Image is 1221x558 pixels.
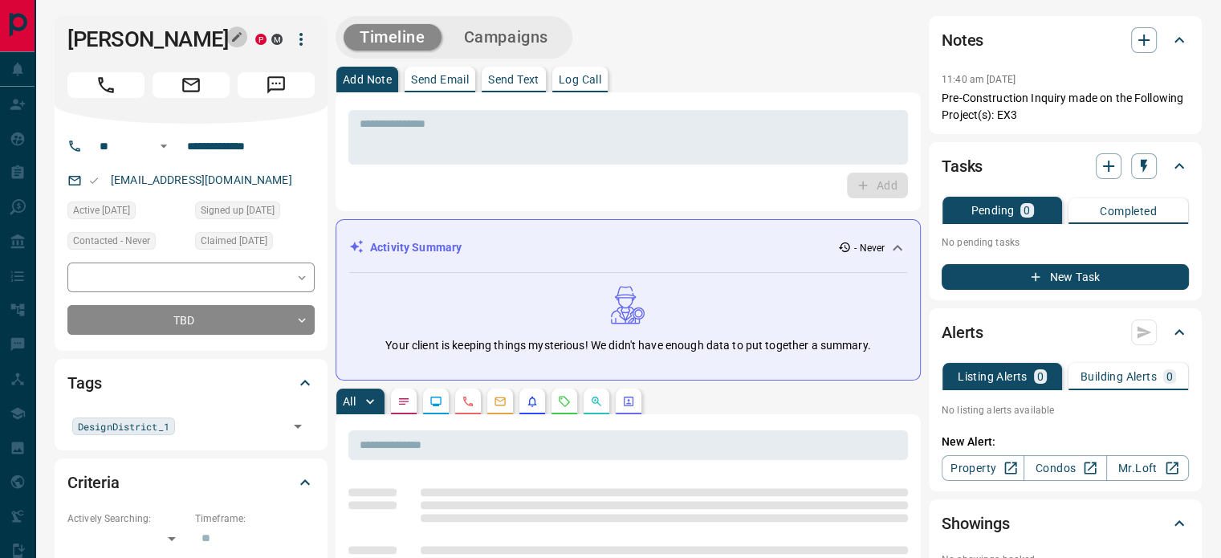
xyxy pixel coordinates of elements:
button: Campaigns [448,24,564,51]
p: Send Email [411,74,469,85]
h2: Notes [942,27,983,53]
svg: Notes [397,395,410,408]
a: Mr.Loft [1106,455,1189,481]
p: Pre-Construction Inquiry made on the Following Project(s): EX3 [942,90,1189,124]
h1: [PERSON_NAME] [67,26,231,52]
a: Condos [1024,455,1106,481]
p: - Never [854,241,885,255]
div: Criteria [67,463,315,502]
span: Message [238,72,315,98]
button: New Task [942,264,1189,290]
p: Actively Searching: [67,511,187,526]
p: Pending [971,205,1014,216]
p: 0 [1037,371,1044,382]
a: [EMAIL_ADDRESS][DOMAIN_NAME] [111,173,292,186]
h2: Showings [942,511,1010,536]
div: Activity Summary- Never [349,233,907,263]
p: 0 [1166,371,1173,382]
a: Property [942,455,1024,481]
div: Notes [942,21,1189,59]
svg: Listing Alerts [526,395,539,408]
button: Open [287,415,309,438]
p: 11:40 am [DATE] [942,74,1015,85]
div: Tags [67,364,315,402]
p: Listing Alerts [958,371,1028,382]
p: Send Text [488,74,539,85]
button: Timeline [344,24,442,51]
p: Building Alerts [1081,371,1157,382]
h2: Alerts [942,320,983,345]
p: Your client is keeping things mysterious! We didn't have enough data to put together a summary. [385,337,870,354]
svg: Calls [462,395,474,408]
p: Completed [1100,206,1157,217]
div: mrloft.ca [271,34,283,45]
p: Activity Summary [370,239,462,256]
span: Contacted - Never [73,233,150,249]
div: property.ca [255,34,267,45]
span: Signed up [DATE] [201,202,275,218]
p: No listing alerts available [942,403,1189,417]
div: Showings [942,504,1189,543]
div: Fri Sep 02 2022 [67,202,187,224]
span: DesignDistrict_1 [78,418,169,434]
div: Tasks [942,147,1189,185]
h2: Criteria [67,470,120,495]
div: Mon Jan 11 2021 [195,202,315,224]
p: Add Note [343,74,392,85]
svg: Requests [558,395,571,408]
svg: Emails [494,395,507,408]
span: Call [67,72,144,98]
span: Claimed [DATE] [201,233,267,249]
svg: Agent Actions [622,395,635,408]
div: Alerts [942,313,1189,352]
span: Email [153,72,230,98]
button: Open [154,136,173,156]
p: Timeframe: [195,511,315,526]
p: No pending tasks [942,230,1189,255]
p: Log Call [559,74,601,85]
svg: Email Valid [88,175,100,186]
div: TBD [67,305,315,335]
svg: Lead Browsing Activity [429,395,442,408]
svg: Opportunities [590,395,603,408]
div: Mon Jan 11 2021 [195,232,315,255]
p: All [343,396,356,407]
p: New Alert: [942,434,1189,450]
h2: Tags [67,370,101,396]
span: Active [DATE] [73,202,130,218]
h2: Tasks [942,153,983,179]
p: 0 [1024,205,1030,216]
